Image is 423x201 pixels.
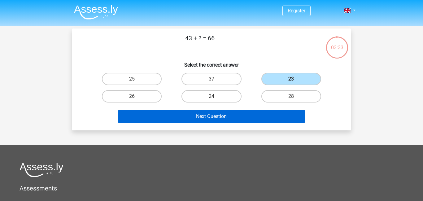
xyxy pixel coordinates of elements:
[288,8,305,14] a: Register
[82,57,341,68] h6: Select the correct answer
[261,73,321,85] label: 23
[82,33,318,52] p: 43 + ? = 66
[325,36,349,51] div: 03:33
[181,73,241,85] label: 37
[102,73,162,85] label: 25
[261,90,321,103] label: 28
[74,5,118,20] img: Assessly
[20,163,63,177] img: Assessly logo
[181,90,241,103] label: 24
[20,185,403,192] h5: Assessments
[102,90,162,103] label: 26
[118,110,305,123] button: Next Question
